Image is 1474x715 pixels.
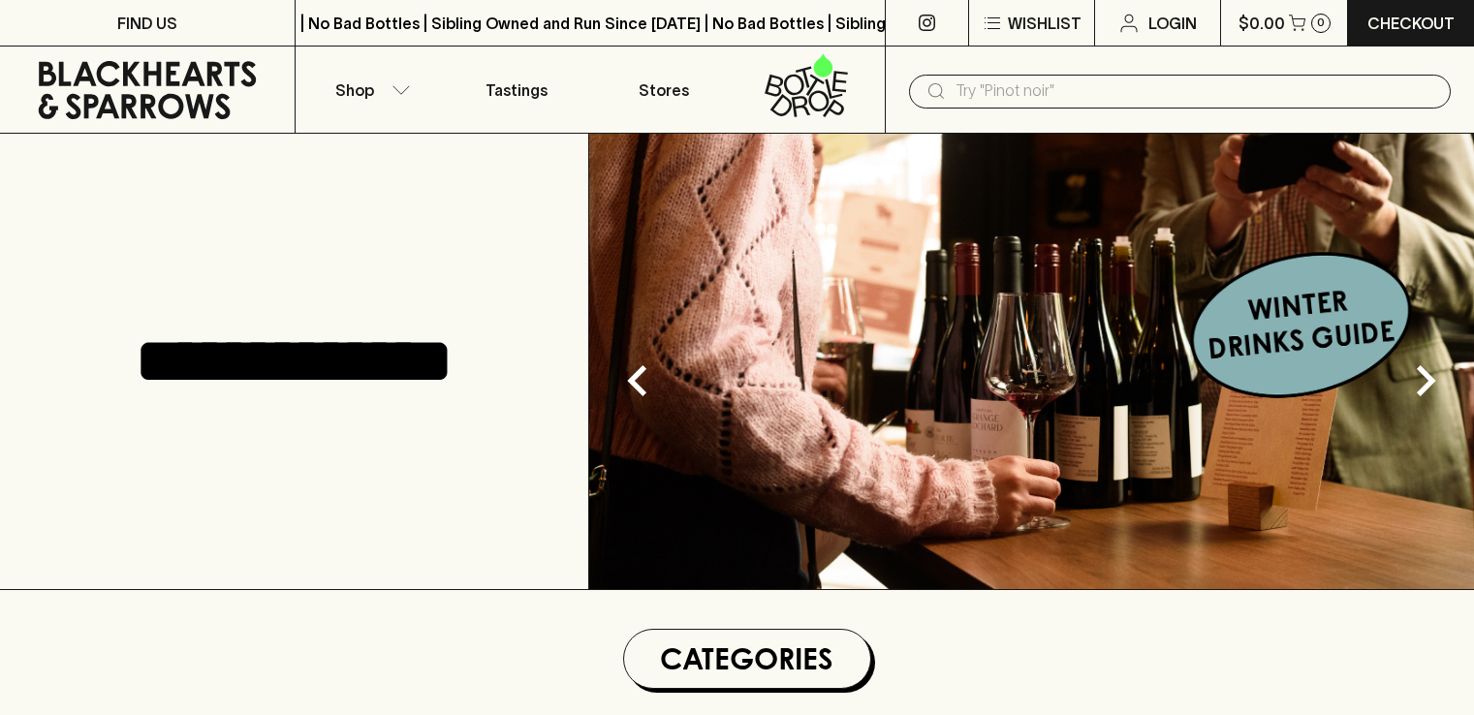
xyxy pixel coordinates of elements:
p: Shop [335,78,374,102]
input: Try "Pinot noir" [956,76,1435,107]
p: $0.00 [1239,12,1285,35]
p: Checkout [1367,12,1455,35]
p: 0 [1317,17,1325,28]
p: Stores [639,78,689,102]
p: Tastings [486,78,548,102]
h1: Categories [632,637,862,680]
p: FIND US [117,12,177,35]
p: Login [1148,12,1197,35]
a: Stores [590,47,737,133]
p: Wishlist [1008,12,1082,35]
a: Tastings [443,47,590,133]
button: Shop [296,47,443,133]
img: optimise [589,134,1474,589]
button: Previous [599,342,676,420]
button: Next [1387,342,1464,420]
